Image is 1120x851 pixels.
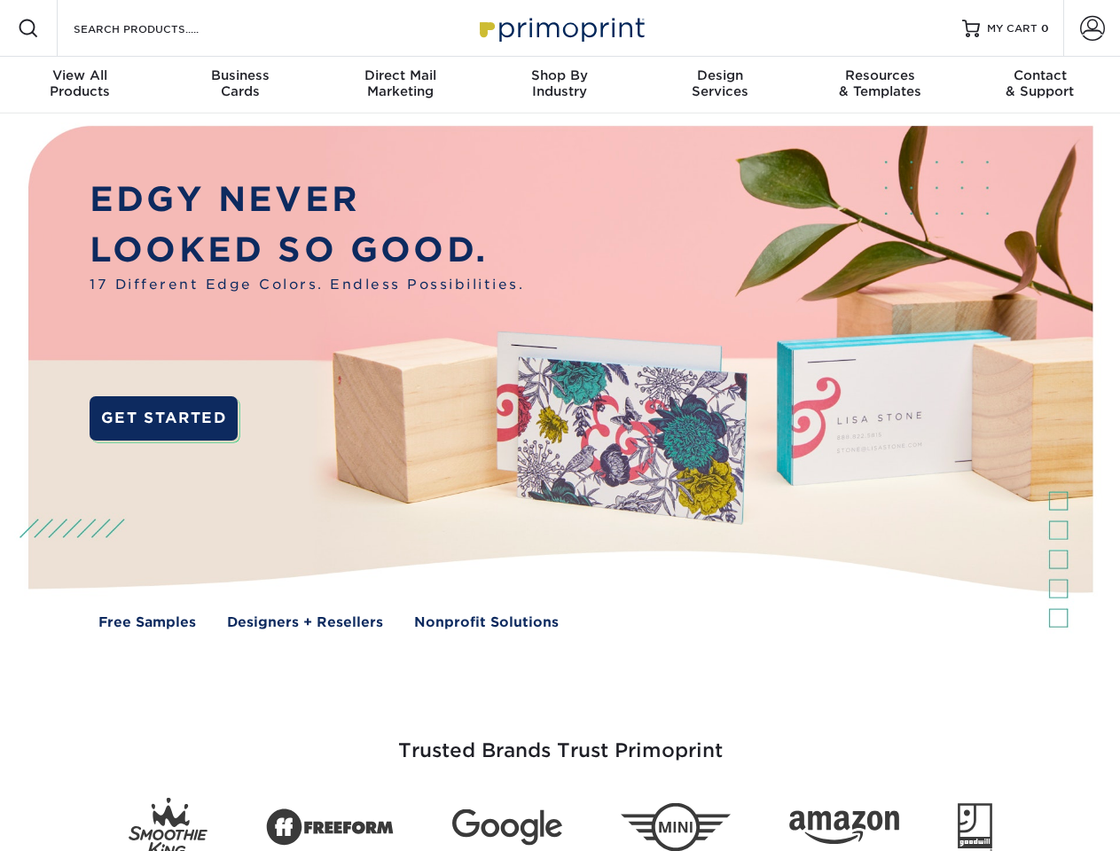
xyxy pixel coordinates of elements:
div: & Templates [800,67,959,99]
a: BusinessCards [160,57,319,113]
span: Business [160,67,319,83]
a: GET STARTED [90,396,238,441]
a: Nonprofit Solutions [414,613,559,633]
div: & Support [960,67,1120,99]
span: Contact [960,67,1120,83]
a: Designers + Resellers [227,613,383,633]
a: Free Samples [98,613,196,633]
div: Industry [480,67,639,99]
a: Shop ByIndustry [480,57,639,113]
a: Contact& Support [960,57,1120,113]
img: Google [452,809,562,846]
div: Services [640,67,800,99]
img: Goodwill [958,803,992,851]
a: DesignServices [640,57,800,113]
span: MY CART [987,21,1038,36]
a: Resources& Templates [800,57,959,113]
img: Amazon [789,811,899,845]
a: Direct MailMarketing [320,57,480,113]
div: Marketing [320,67,480,99]
h3: Trusted Brands Trust Primoprint [42,697,1079,784]
span: Direct Mail [320,67,480,83]
img: Primoprint [472,9,649,47]
span: Shop By [480,67,639,83]
p: EDGY NEVER [90,175,524,225]
span: Resources [800,67,959,83]
span: 0 [1041,22,1049,35]
p: LOOKED SO GOOD. [90,225,524,276]
span: 17 Different Edge Colors. Endless Possibilities. [90,275,524,295]
input: SEARCH PRODUCTS..... [72,18,245,39]
div: Cards [160,67,319,99]
span: Design [640,67,800,83]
